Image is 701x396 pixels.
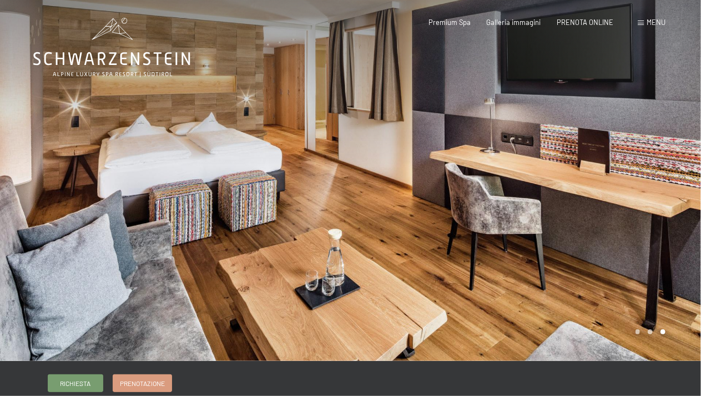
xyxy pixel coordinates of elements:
a: Premium Spa [429,18,471,27]
span: Richiesta [60,379,90,388]
span: Menu [647,18,665,27]
span: Prenotazione [120,379,165,388]
a: PRENOTA ONLINE [557,18,613,27]
a: Richiesta [48,375,103,392]
a: Prenotazione [113,375,172,392]
a: Galleria immagini [487,18,541,27]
